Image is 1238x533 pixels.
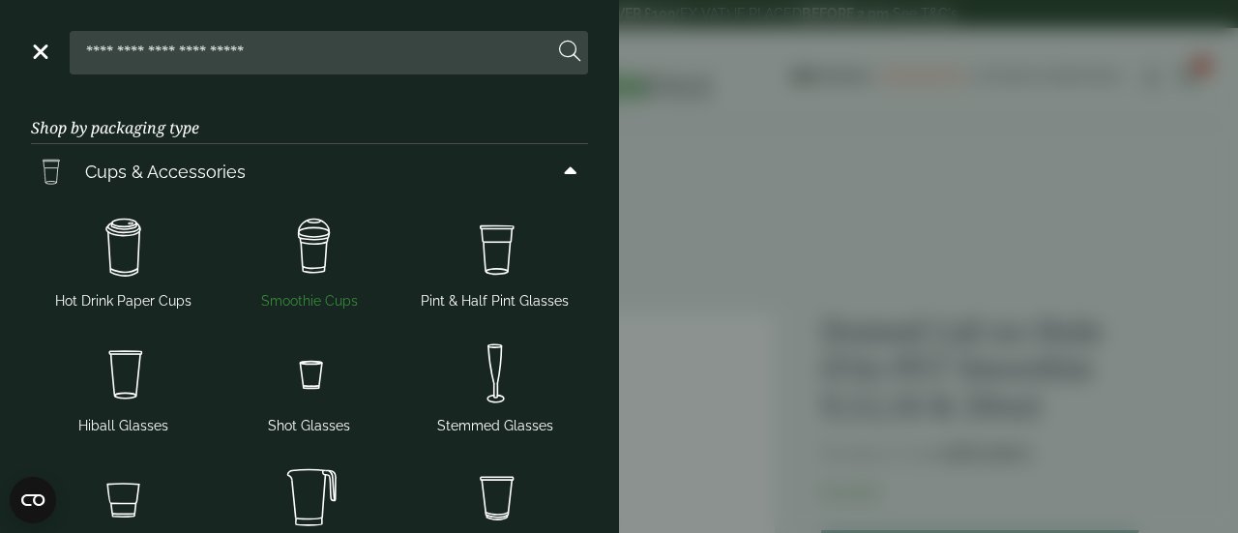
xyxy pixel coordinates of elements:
span: Stemmed Glasses [437,416,553,436]
img: PintNhalf_cup.svg [31,152,70,191]
span: Shot Glasses [268,416,350,436]
span: Pint & Half Pint Glasses [421,291,569,311]
a: Hot Drink Paper Cups [39,206,209,315]
span: Cups & Accessories [85,159,246,185]
a: Smoothie Cups [224,206,395,315]
button: Open CMP widget [10,477,56,523]
img: HotDrink_paperCup.svg [39,210,209,287]
span: Hot Drink Paper Cups [55,291,192,311]
img: Smoothie_cups.svg [224,210,395,287]
a: Stemmed Glasses [410,331,580,440]
a: Pint & Half Pint Glasses [410,206,580,315]
a: Shot Glasses [224,331,395,440]
a: Hiball Glasses [39,331,209,440]
h3: Shop by packaging type [31,88,588,144]
img: Hiball.svg [39,335,209,412]
span: Hiball Glasses [78,416,168,436]
img: Stemmed_glass.svg [410,335,580,412]
img: PintNhalf_cup.svg [410,210,580,287]
span: Smoothie Cups [261,291,358,311]
a: Cups & Accessories [31,144,588,198]
img: Shot_glass.svg [224,335,395,412]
